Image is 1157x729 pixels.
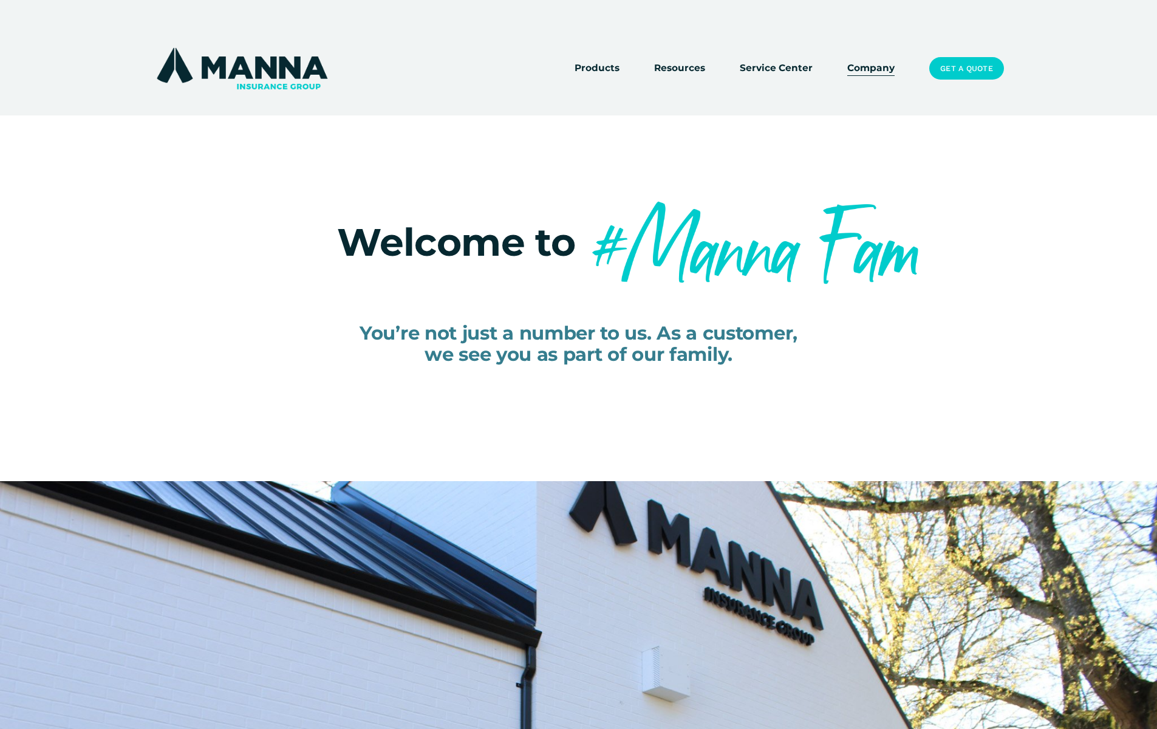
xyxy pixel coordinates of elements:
span: You’re not just a number to us. As a customer, we see you as part of our family. [360,321,797,366]
span: Products [575,61,619,76]
a: folder dropdown [575,60,619,77]
a: folder dropdown [654,60,705,77]
a: Company [847,60,895,77]
span: Welcome to [337,219,575,265]
img: Manna Insurance Group [154,45,330,92]
span: Resources [654,61,705,76]
a: Get a Quote [929,57,1003,80]
a: Service Center [740,60,813,77]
